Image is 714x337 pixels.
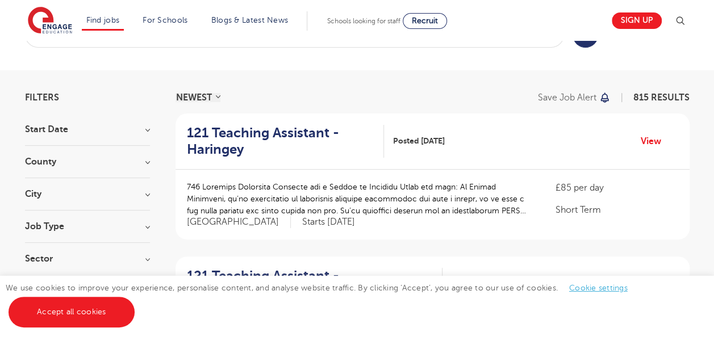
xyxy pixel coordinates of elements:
[555,203,678,217] p: Short Term
[302,216,355,228] p: Starts [DATE]
[412,16,438,25] span: Recruit
[187,268,443,301] a: 121 Teaching Assistant - [GEOGRAPHIC_DATA]
[25,125,150,134] h3: Start Date
[641,134,670,149] a: View
[187,216,291,228] span: [GEOGRAPHIC_DATA]
[25,157,150,166] h3: County
[6,284,639,316] span: We use cookies to improve your experience, personalise content, and analyse website traffic. By c...
[211,16,289,24] a: Blogs & Latest News
[9,297,135,327] a: Accept all cookies
[393,135,444,147] span: Posted [DATE]
[555,181,678,195] p: £85 per day
[187,268,434,301] h2: 121 Teaching Assistant - [GEOGRAPHIC_DATA]
[25,254,150,263] h3: Sector
[403,13,447,29] a: Recruit
[25,93,59,102] span: Filters
[25,222,150,231] h3: Job Type
[86,16,120,24] a: Find jobs
[612,12,662,29] a: Sign up
[187,125,375,158] h2: 121 Teaching Assistant - Haringey
[25,189,150,199] h3: City
[143,16,187,24] a: For Schools
[187,181,533,217] p: 746 Loremips Dolorsita Consecte adi e Seddoe te Incididu Utlab etd magn: Al Enimad Minimveni, qu’...
[569,284,628,292] a: Cookie settings
[28,7,72,35] img: Engage Education
[187,125,385,158] a: 121 Teaching Assistant - Haringey
[538,93,596,102] p: Save job alert
[538,93,611,102] button: Save job alert
[327,17,400,25] span: Schools looking for staff
[633,92,690,103] span: 815 RESULTS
